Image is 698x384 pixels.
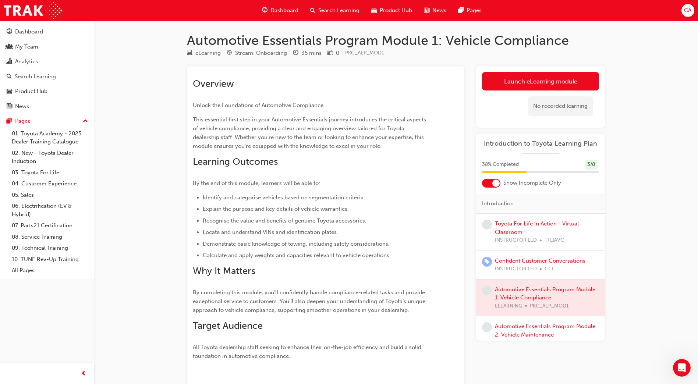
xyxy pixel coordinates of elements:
[545,265,556,273] span: CCC
[4,2,62,19] img: Trak
[495,323,595,338] a: Automotive Essentials Program Module 2: Vehicle Maintenance
[482,160,519,169] span: 38 % Completed
[684,6,691,15] span: CA
[482,72,599,90] a: Launch eLearning module
[452,3,488,18] a: pages-iconPages
[318,6,359,15] span: Search Learning
[187,32,605,49] h1: Automotive Essentials Program Module 1: Vehicle Compliance
[418,3,452,18] a: news-iconNews
[7,29,12,35] span: guage-icon
[530,339,569,347] span: PKC_AEP_MOD2
[262,6,267,15] span: guage-icon
[15,87,47,96] div: Product Hub
[9,167,91,178] a: 03. Toyota For Life
[482,257,492,267] span: learningRecordVerb_ENROLL-icon
[81,369,86,378] span: prev-icon
[193,320,263,331] span: Target Audience
[365,3,418,18] a: car-iconProduct Hub
[195,49,221,57] div: eLearning
[495,265,537,273] span: INSTRUCTOR LED
[424,6,429,15] span: news-icon
[482,322,492,332] span: learningRecordVerb_NONE-icon
[482,220,492,230] span: learningRecordVerb_NONE-icon
[83,117,88,126] span: up-icon
[193,344,423,359] span: All Toyota dealership staff seeking to enhance their on-the-job efficiency and build a solid foun...
[293,50,298,57] span: clock-icon
[7,44,12,50] span: people-icon
[327,49,339,58] div: Price
[304,3,365,18] a: search-iconSearch Learning
[3,114,91,128] button: Pages
[193,102,325,109] span: Unlock the Foundations of Automotive Compliance.
[193,116,428,149] span: This essential first step in your Automotive Essentials journey introduces the critical aspects o...
[9,265,91,276] a: All Pages
[15,28,43,36] div: Dashboard
[7,88,12,95] span: car-icon
[3,85,91,98] a: Product Hub
[203,206,349,212] span: Explain the purpose and key details of vehicle warranties.
[336,49,339,57] div: 0
[495,339,522,347] span: ELEARNING
[293,49,322,58] div: Duration
[3,55,91,68] a: Analytics
[3,25,91,39] a: Dashboard
[7,118,12,125] span: pages-icon
[482,199,514,208] span: Introduction
[193,180,320,186] span: By the end of this module, learners will be able to:
[193,156,278,167] span: Learning Outcomes
[15,117,30,125] div: Pages
[193,265,255,277] span: Why It Matters
[15,72,56,81] div: Search Learning
[9,147,91,167] a: 02. New - Toyota Dealer Induction
[9,242,91,254] a: 09. Technical Training
[9,220,91,231] a: 07. Parts21 Certification
[7,58,12,65] span: chart-icon
[203,252,391,259] span: Calculate and apply weights and capacities relevant to vehicle operations.
[187,50,192,57] span: learningResourceType_ELEARNING-icon
[203,229,338,235] span: Locate and understand VINs and identification plates.
[495,257,585,264] a: Confident Customer Conversations
[193,78,234,89] span: Overview
[495,236,537,245] span: INSTRUCTOR LED
[15,43,38,51] div: My Team
[371,6,377,15] span: car-icon
[3,40,91,54] a: My Team
[545,236,564,245] span: TFLIAVC
[15,102,29,111] div: News
[9,189,91,201] a: 05. Sales
[9,200,91,220] a: 06. Electrification (EV & Hybrid)
[9,231,91,243] a: 08. Service Training
[585,160,598,170] div: 3 / 8
[15,57,38,66] div: Analytics
[380,6,412,15] span: Product Hub
[9,128,91,147] a: 01. Toyota Academy - 2025 Dealer Training Catalogue
[7,74,12,80] span: search-icon
[227,50,232,57] span: target-icon
[3,100,91,113] a: News
[301,49,322,57] div: 35 mins
[227,49,287,58] div: Stream
[482,285,492,295] span: learningRecordVerb_NONE-icon
[9,178,91,189] a: 04. Customer Experience
[327,50,333,57] span: money-icon
[432,6,446,15] span: News
[482,139,599,148] a: Introduction to Toyota Learning Plan
[203,194,365,201] span: Identify and categorise vehicles based on segmentation criteria.
[9,254,91,265] a: 10. TUNE Rev-Up Training
[528,96,593,116] div: No recorded learning
[673,359,691,377] iframe: Intercom live chat
[203,217,366,224] span: Recognise the value and benefits of genuine Toyota accessories.
[503,179,561,187] span: Show Incomplete Only
[458,6,464,15] span: pages-icon
[681,4,694,17] button: CA
[7,103,12,110] span: news-icon
[187,49,221,58] div: Type
[193,289,427,313] span: By completing this module, you'll confidently handle compliance-related tasks and provide excepti...
[345,50,384,56] span: Learning resource code
[235,49,287,57] div: Stream: Onboarding
[310,6,315,15] span: search-icon
[467,6,482,15] span: Pages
